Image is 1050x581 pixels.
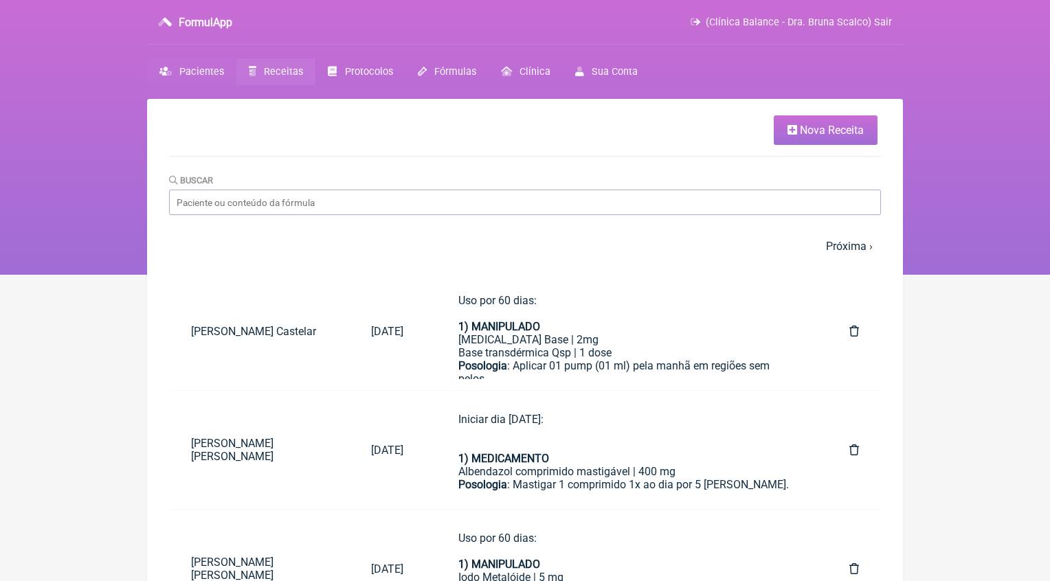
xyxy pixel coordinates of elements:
a: Próxima › [826,240,873,253]
h3: FormulApp [179,16,232,29]
span: Nova Receita [800,124,864,137]
strong: Posologia [458,478,507,491]
input: Paciente ou conteúdo da fórmula [169,190,881,215]
a: Pacientes [147,58,236,85]
div: [MEDICAL_DATA] Base | 2mg [458,333,794,346]
div: Uso por 60 dias: [458,294,794,333]
strong: Posologia [458,359,507,372]
div: : Aplicar 01 pump (01 ml) pela manhã em regiões sem pelos. ㅤ [458,359,794,400]
span: (Clínica Balance - Dra. Bruna Scalco) Sair [706,16,892,28]
strong: 1) MEDICAMENTO [458,452,549,465]
span: Pacientes [179,66,224,78]
span: Protocolos [345,66,393,78]
a: Uso por 60 dias:1) MANIPULADO[MEDICAL_DATA] Base | 2mgBase transdérmica Qsp | 1 dosePosologia: Ap... [436,283,816,379]
a: (Clínica Balance - Dra. Bruna Scalco) Sair [691,16,892,28]
span: Sua Conta [592,66,638,78]
a: Clínica [489,58,563,85]
a: Sua Conta [563,58,650,85]
strong: 1) MANIPULADO [458,558,540,571]
span: Fórmulas [434,66,476,78]
a: Receitas [236,58,315,85]
div: : Mastigar 1 comprimido 1x ao dia por 5 [PERSON_NAME]. [458,478,794,517]
a: Protocolos [315,58,405,85]
div: Albendazol comprimido mastigável | 400 mg [458,465,794,478]
label: Buscar [169,175,213,185]
a: Nova Receita [774,115,878,145]
div: Base transdérmica Qsp | 1 dose [458,346,794,359]
div: Iniciar dia [DATE]: [458,413,794,452]
strong: 1) MANIPULADO [458,320,540,333]
a: Fórmulas [405,58,489,85]
span: Clínica [520,66,550,78]
div: Uso por 60 dias: [458,532,794,571]
a: Iniciar dia [DATE]:1) MEDICAMENTOAlbendazol comprimido mastigável | 400 mgPosologia: Mastigar 1 c... [436,402,816,498]
a: [PERSON_NAME] Castelar [169,314,349,349]
a: [DATE] [349,314,425,349]
a: [PERSON_NAME] [PERSON_NAME] [169,426,349,474]
span: Receitas [264,66,303,78]
nav: pager [169,231,881,261]
a: [DATE] [349,433,425,468]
